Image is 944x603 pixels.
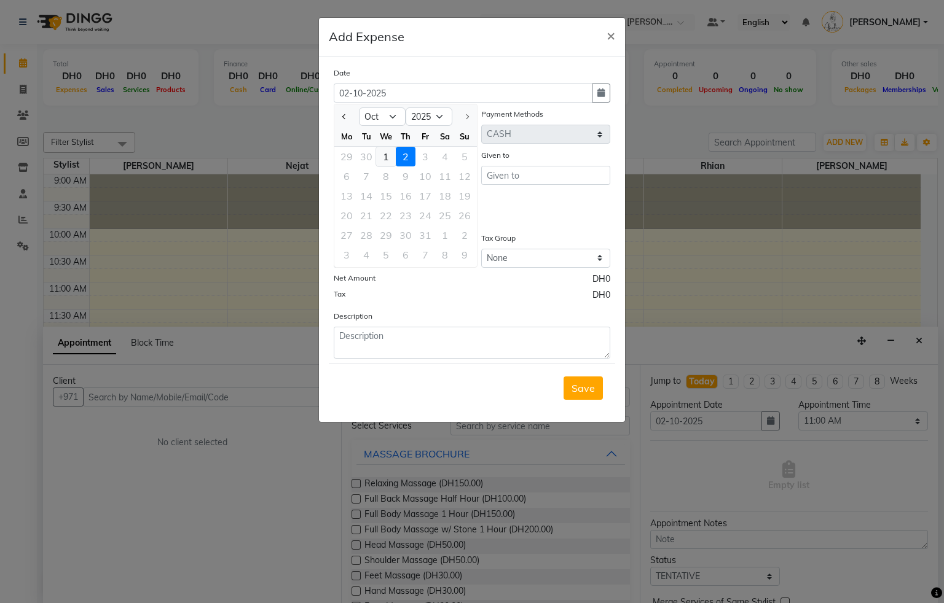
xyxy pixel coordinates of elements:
[359,107,406,126] select: Select month
[481,166,610,185] input: Given to
[592,273,610,289] span: DH0
[337,147,356,166] div: 29
[337,126,356,146] div: Mo
[337,147,356,166] div: Monday, September 29, 2025
[396,126,415,146] div: Th
[376,126,396,146] div: We
[481,233,516,244] label: Tax Group
[415,126,435,146] div: Fr
[339,107,350,126] button: Previous month
[376,147,396,166] div: 1
[356,147,376,166] div: Tuesday, September 30, 2025
[406,107,452,126] select: Select year
[481,150,509,161] label: Given to
[572,382,595,394] span: Save
[334,273,376,284] label: Net Amount
[356,126,376,146] div: Tu
[592,289,610,305] span: DH0
[435,126,455,146] div: Sa
[607,26,615,44] span: ×
[376,147,396,166] div: Wednesday, October 1, 2025
[334,311,372,322] label: Description
[329,28,404,46] h5: Add Expense
[356,147,376,166] div: 30
[455,126,474,146] div: Su
[396,147,415,166] div: 2
[481,109,543,120] label: Payment Methods
[396,147,415,166] div: Thursday, October 2, 2025
[334,68,350,79] label: Date
[564,376,603,400] button: Save
[597,18,625,52] button: Close
[334,289,345,300] label: Tax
